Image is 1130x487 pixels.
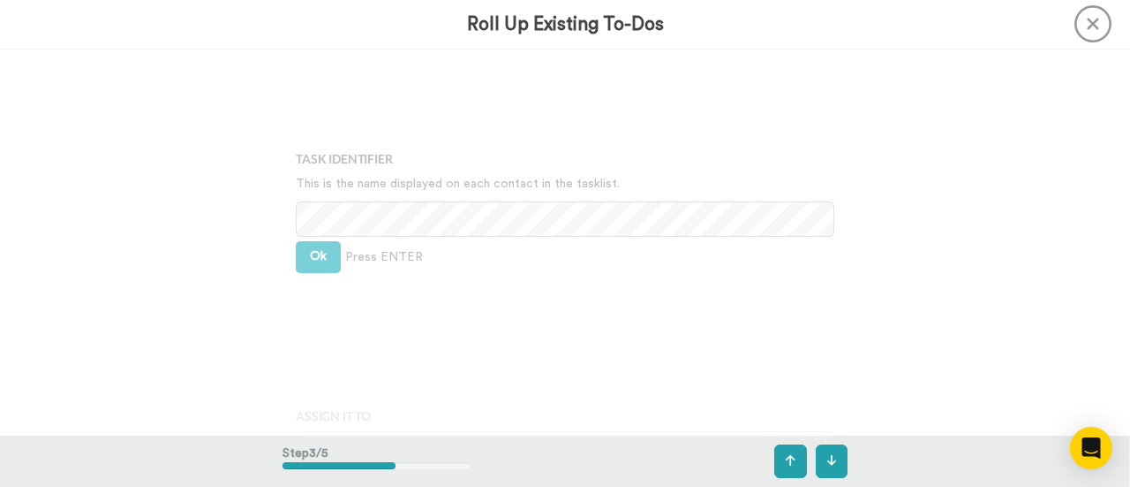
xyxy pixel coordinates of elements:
[296,241,341,273] button: Ok
[467,14,664,34] h3: Roll Up Existing To-Dos
[296,152,834,165] h4: Task Identifier
[296,175,834,193] p: This is the name displayed on each contact in the tasklist.
[310,250,327,263] span: Ok
[345,248,423,266] span: Press ENTER
[1070,427,1112,469] div: Open Intercom Messenger
[282,436,471,487] div: Step 3 / 5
